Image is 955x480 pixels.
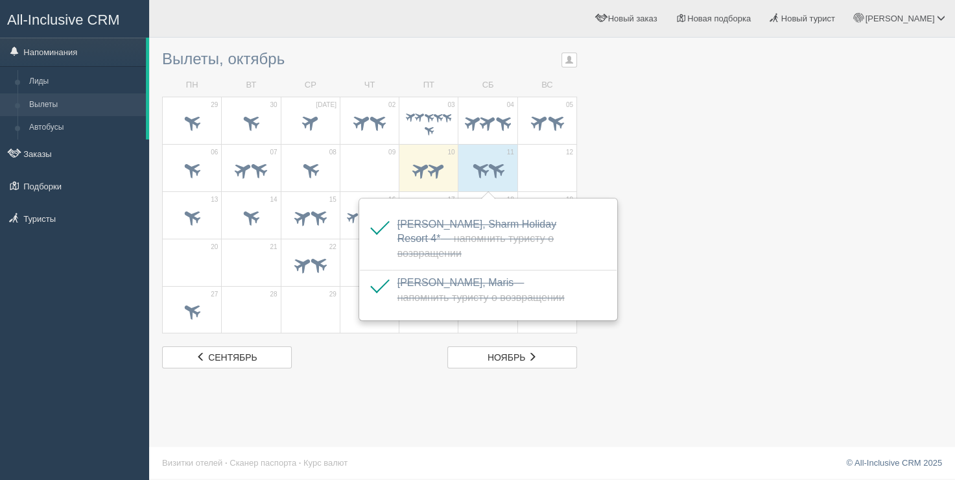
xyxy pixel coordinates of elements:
span: 16 [388,195,395,204]
td: ВС [517,74,576,97]
span: 29 [211,101,218,110]
span: 09 [388,148,395,157]
span: [PERSON_NAME], Maris [397,277,565,303]
span: 03 [447,101,454,110]
td: ВТ [222,74,281,97]
span: 18 [507,195,514,204]
a: Вылеты [23,93,146,117]
a: ноябрь [447,346,577,368]
a: All-Inclusive CRM [1,1,148,36]
span: 13 [211,195,218,204]
span: 22 [329,243,336,252]
a: © All-Inclusive CRM 2025 [846,458,942,468]
span: сентябрь [208,352,257,363]
span: [PERSON_NAME], Sharm Holiday Resort 4* [397,219,556,259]
span: 14 [270,195,277,204]
span: Новый турист [781,14,835,23]
span: 27 [211,290,218,299]
span: 04 [507,101,514,110]
span: 21 [270,243,277,252]
td: СБ [458,74,517,97]
span: 06 [211,148,218,157]
span: 07 [270,148,277,157]
span: [DATE] [316,101,336,110]
span: ноябрь [488,352,526,363]
a: Автобусы [23,116,146,139]
span: 10 [447,148,454,157]
span: 28 [270,290,277,299]
h3: Вылеты, октябрь [162,51,577,67]
span: 15 [329,195,336,204]
span: [PERSON_NAME] [865,14,934,23]
td: ПТ [399,74,458,97]
span: 05 [566,101,573,110]
td: ПН [163,74,222,97]
a: Лиды [23,70,146,93]
span: — Напомнить туристу о возвращении [397,277,565,303]
span: 29 [329,290,336,299]
span: 02 [388,101,395,110]
span: 08 [329,148,336,157]
a: Сканер паспорта [230,458,296,468]
span: All-Inclusive CRM [7,12,120,28]
span: · [225,458,228,468]
span: Новый заказ [608,14,657,23]
span: 30 [270,101,277,110]
a: [PERSON_NAME], Maris— Напомнить туристу о возвращении [397,277,565,303]
span: 20 [211,243,218,252]
td: ЧТ [340,74,399,97]
span: · [299,458,301,468]
a: Визитки отелей [162,458,222,468]
a: [PERSON_NAME], Sharm Holiday Resort 4*— Напомнить туристу о возвращении [397,219,556,259]
td: СР [281,74,340,97]
span: 12 [566,148,573,157]
a: Курс валют [303,458,348,468]
span: 19 [566,195,573,204]
a: сентябрь [162,346,292,368]
span: — Напомнить туристу о возвращении [397,233,554,259]
span: Новая подборка [687,14,751,23]
span: 17 [447,195,454,204]
span: 11 [507,148,514,157]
